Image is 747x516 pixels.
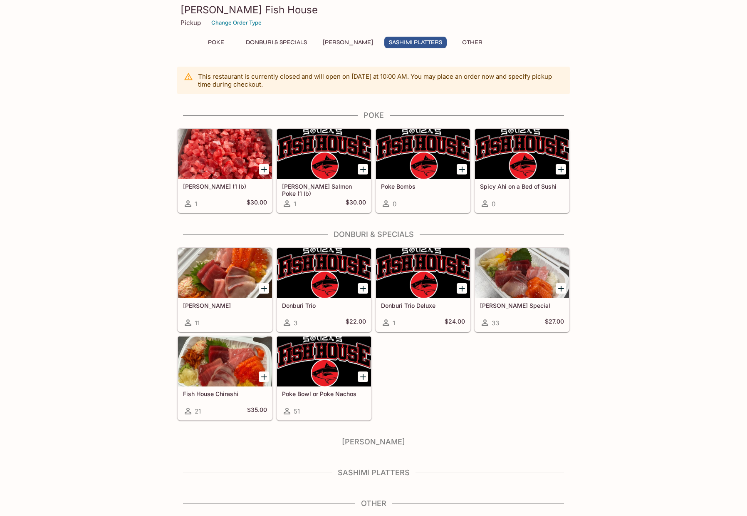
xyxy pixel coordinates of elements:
button: Poke [197,37,235,48]
a: [PERSON_NAME]11 [178,248,272,332]
h5: $30.00 [346,199,366,209]
div: Fish House Chirashi [178,337,272,386]
span: 11 [195,319,200,327]
p: This restaurant is currently closed and will open on [DATE] at 10:00 AM . You may place an order ... [198,72,563,88]
h4: [PERSON_NAME] [177,437,570,446]
h4: Donburi & Specials [177,230,570,239]
h5: Donburi Trio Deluxe [381,302,465,309]
h5: Spicy Ahi on a Bed of Sushi [480,183,564,190]
h4: Poke [177,111,570,120]
span: 0 [492,200,495,208]
button: Add Fish House Chirashi [259,371,269,382]
button: Sashimi Platters [384,37,447,48]
h5: $27.00 [545,318,564,328]
button: Add Donburi Trio [358,283,368,294]
button: Other [453,37,491,48]
button: Add Ora King Salmon Poke (1 lb) [358,164,368,174]
a: Poke Bowl or Poke Nachos51 [277,336,371,420]
span: 0 [393,200,396,208]
a: Poke Bombs0 [376,129,470,213]
h4: Other [177,499,570,508]
h3: [PERSON_NAME] Fish House [181,3,566,16]
a: [PERSON_NAME] (1 lb)1$30.00 [178,129,272,213]
button: Add Donburi Trio Deluxe [457,283,467,294]
a: [PERSON_NAME] Salmon Poke (1 lb)1$30.00 [277,129,371,213]
h5: Poke Bombs [381,183,465,190]
button: Change Order Type [208,16,265,29]
h5: [PERSON_NAME] [183,302,267,309]
div: Donburi Trio [277,248,371,298]
button: Add Sashimi Donburis [259,283,269,294]
div: Spicy Ahi on a Bed of Sushi [475,129,569,179]
p: Pickup [181,19,201,27]
div: Poke Bowl or Poke Nachos [277,337,371,386]
h5: [PERSON_NAME] (1 lb) [183,183,267,190]
div: Ahi Poke (1 lb) [178,129,272,179]
span: 1 [294,200,296,208]
span: 1 [393,319,395,327]
button: Add Souza Special [556,283,566,294]
button: Add Poke Bowl or Poke Nachos [358,371,368,382]
h5: Donburi Trio [282,302,366,309]
a: [PERSON_NAME] Special33$27.00 [475,248,569,332]
button: Add Spicy Ahi on a Bed of Sushi [556,164,566,174]
h5: [PERSON_NAME] Special [480,302,564,309]
span: 3 [294,319,297,327]
h5: $30.00 [247,199,267,209]
h5: [PERSON_NAME] Salmon Poke (1 lb) [282,183,366,197]
h4: Sashimi Platters [177,468,570,477]
button: Add Poke Bombs [457,164,467,174]
a: Donburi Trio3$22.00 [277,248,371,332]
a: Fish House Chirashi21$35.00 [178,336,272,420]
span: 33 [492,319,499,327]
h5: Fish House Chirashi [183,390,267,397]
span: 51 [294,407,300,415]
span: 1 [195,200,197,208]
div: Poke Bombs [376,129,470,179]
div: Donburi Trio Deluxe [376,248,470,298]
h5: Poke Bowl or Poke Nachos [282,390,366,397]
a: Donburi Trio Deluxe1$24.00 [376,248,470,332]
a: Spicy Ahi on a Bed of Sushi0 [475,129,569,213]
h5: $22.00 [346,318,366,328]
h5: $24.00 [445,318,465,328]
div: Sashimi Donburis [178,248,272,298]
button: [PERSON_NAME] [318,37,378,48]
button: Donburi & Specials [241,37,312,48]
span: 21 [195,407,201,415]
div: Ora King Salmon Poke (1 lb) [277,129,371,179]
h5: $35.00 [247,406,267,416]
div: Souza Special [475,248,569,298]
button: Add Ahi Poke (1 lb) [259,164,269,174]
